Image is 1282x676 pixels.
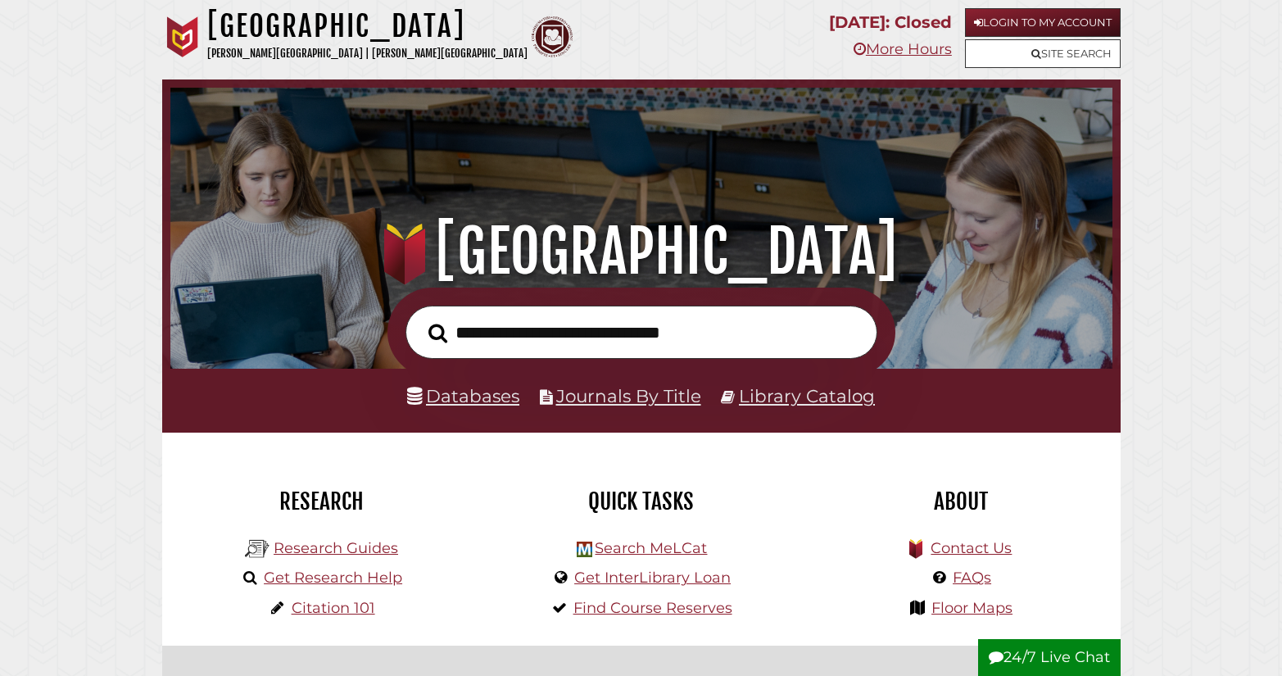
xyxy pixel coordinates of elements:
[292,599,375,617] a: Citation 101
[931,599,1012,617] a: Floor Maps
[965,39,1121,68] a: Site Search
[420,319,455,348] button: Search
[556,385,701,406] a: Journals By Title
[174,488,469,515] h2: Research
[965,8,1121,37] a: Login to My Account
[574,569,731,587] a: Get InterLibrary Loan
[953,569,991,587] a: FAQs
[494,488,789,515] h2: Quick Tasks
[207,44,528,63] p: [PERSON_NAME][GEOGRAPHIC_DATA] | [PERSON_NAME][GEOGRAPHIC_DATA]
[573,599,732,617] a: Find Course Reserves
[595,539,707,557] a: Search MeLCat
[207,8,528,44] h1: [GEOGRAPHIC_DATA]
[931,539,1012,557] a: Contact Us
[577,542,592,557] img: Hekman Library Logo
[532,16,573,57] img: Calvin Theological Seminary
[162,16,203,57] img: Calvin University
[274,539,398,557] a: Research Guides
[189,216,1093,288] h1: [GEOGRAPHIC_DATA]
[264,569,402,587] a: Get Research Help
[428,323,447,343] i: Search
[813,488,1108,515] h2: About
[407,385,519,406] a: Databases
[245,537,270,561] img: Hekman Library Logo
[854,40,952,58] a: More Hours
[739,385,875,406] a: Library Catalog
[829,8,952,37] p: [DATE]: Closed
